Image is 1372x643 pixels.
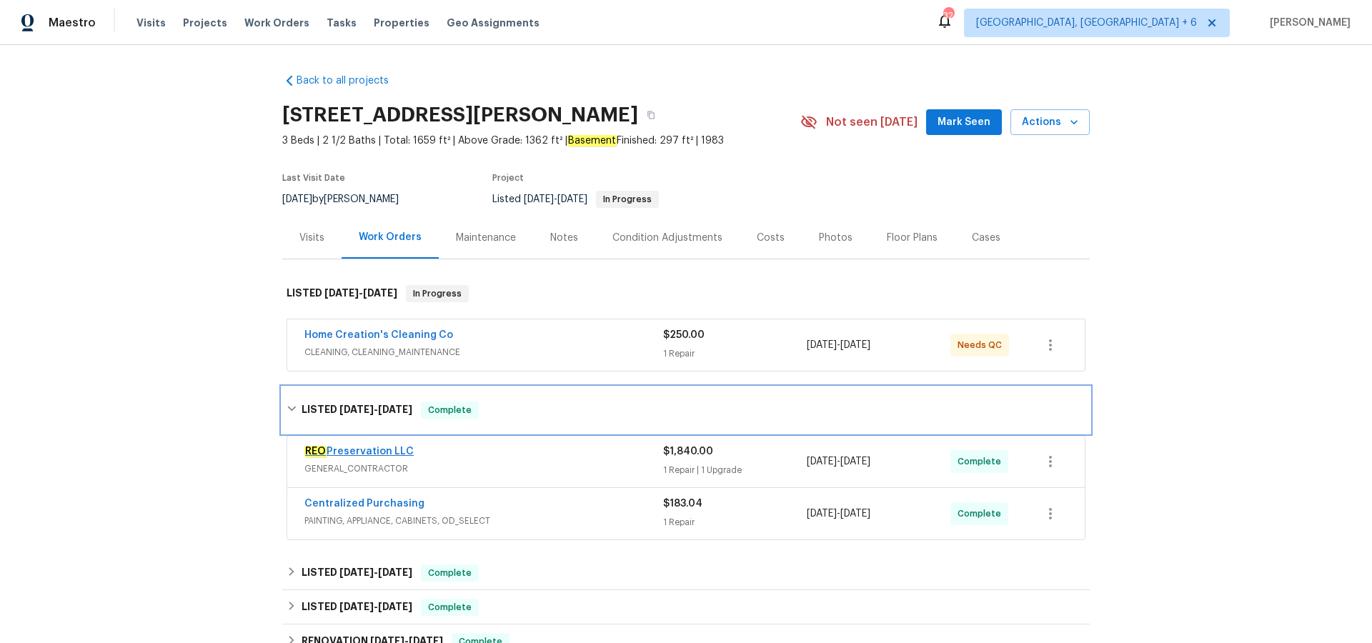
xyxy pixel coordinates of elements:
span: - [339,602,412,612]
button: Actions [1010,109,1090,136]
span: Actions [1022,114,1078,131]
span: $183.04 [663,499,702,509]
span: Work Orders [244,16,309,30]
span: [DATE] [807,340,837,350]
span: [DATE] [840,457,870,467]
em: Basement [567,135,617,146]
span: CLEANING, CLEANING_MAINTENANCE [304,345,663,359]
span: [DATE] [378,567,412,577]
span: Maestro [49,16,96,30]
span: $1,840.00 [663,447,713,457]
a: Centralized Purchasing [304,499,424,509]
span: 3 Beds | 2 1/2 Baths | Total: 1659 ft² | Above Grade: 1362 ft² | Finished: 297 ft² | 1983 [282,134,800,148]
h6: LISTED [302,564,412,582]
span: [DATE] [378,404,412,414]
div: by [PERSON_NAME] [282,191,416,208]
span: - [324,288,397,298]
div: Costs [757,231,785,245]
span: Complete [958,454,1007,469]
span: Complete [422,600,477,614]
div: Photos [819,231,852,245]
span: - [807,507,870,521]
span: Projects [183,16,227,30]
h6: LISTED [302,599,412,616]
span: Needs QC [958,338,1008,352]
span: In Progress [597,195,657,204]
span: Geo Assignments [447,16,540,30]
span: Complete [958,507,1007,521]
h6: LISTED [302,402,412,419]
span: [GEOGRAPHIC_DATA], [GEOGRAPHIC_DATA] + 6 [976,16,1197,30]
div: Cases [972,231,1000,245]
span: [DATE] [524,194,554,204]
div: LISTED [DATE]-[DATE]Complete [282,387,1090,433]
span: [PERSON_NAME] [1264,16,1351,30]
span: GENERAL_CONTRACTOR [304,462,663,476]
span: - [339,567,412,577]
span: [DATE] [339,567,374,577]
span: $250.00 [663,330,705,340]
span: [DATE] [378,602,412,612]
span: [DATE] [557,194,587,204]
span: Visits [136,16,166,30]
span: Last Visit Date [282,174,345,182]
a: REOPreservation LLC [304,446,414,457]
div: Maintenance [456,231,516,245]
span: Mark Seen [938,114,990,131]
span: PAINTING, APPLIANCE, CABINETS, OD_SELECT [304,514,663,528]
em: REO [304,446,327,457]
span: [DATE] [840,509,870,519]
span: [DATE] [807,509,837,519]
span: Complete [422,566,477,580]
a: Home Creation's Cleaning Co [304,330,453,340]
div: LISTED [DATE]-[DATE]In Progress [282,271,1090,316]
span: Listed [492,194,659,204]
span: [DATE] [282,194,312,204]
span: In Progress [407,286,467,301]
div: Floor Plans [887,231,938,245]
div: 1 Repair [663,515,807,529]
span: [DATE] [807,457,837,467]
span: - [807,454,870,469]
span: [DATE] [324,288,359,298]
div: LISTED [DATE]-[DATE]Complete [282,556,1090,590]
a: Back to all projects [282,74,419,88]
span: Properties [374,16,429,30]
span: [DATE] [840,340,870,350]
div: Work Orders [359,230,422,244]
div: LISTED [DATE]-[DATE]Complete [282,590,1090,624]
div: 1 Repair | 1 Upgrade [663,463,807,477]
div: Notes [550,231,578,245]
div: Condition Adjustments [612,231,722,245]
div: Visits [299,231,324,245]
h6: LISTED [287,285,397,302]
span: [DATE] [339,602,374,612]
button: Mark Seen [926,109,1002,136]
span: Project [492,174,524,182]
span: Not seen [DATE] [826,115,918,129]
h2: [STREET_ADDRESS][PERSON_NAME] [282,108,638,122]
span: Tasks [327,18,357,28]
span: Complete [422,403,477,417]
span: [DATE] [363,288,397,298]
button: Copy Address [638,102,664,128]
span: [DATE] [339,404,374,414]
div: 32 [943,9,953,23]
span: - [807,338,870,352]
span: - [339,404,412,414]
div: 1 Repair [663,347,807,361]
span: - [524,194,587,204]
